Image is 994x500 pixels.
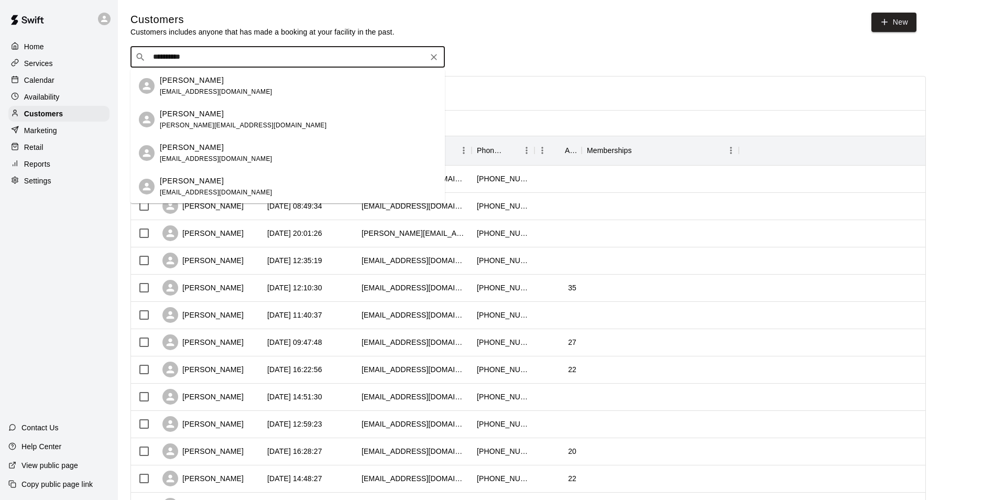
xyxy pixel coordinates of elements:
[162,416,244,432] div: [PERSON_NAME]
[8,106,110,122] a: Customers
[162,253,244,268] div: [PERSON_NAME]
[267,310,322,320] div: 2025-09-11 11:40:37
[504,143,519,158] button: Sort
[8,89,110,105] a: Availability
[267,446,322,456] div: 2025-09-09 16:28:27
[362,392,466,402] div: erscdh@gmail.com
[568,446,576,456] div: 20
[477,419,529,429] div: +14806486569
[477,255,529,266] div: +18082812313
[362,419,466,429] div: a3dickson@gmail.com
[477,392,529,402] div: +14255211390
[24,176,51,186] p: Settings
[477,173,529,184] div: +15158659334
[162,307,244,323] div: [PERSON_NAME]
[871,13,916,32] a: New
[723,143,739,158] button: Menu
[534,136,582,165] div: Age
[24,58,53,69] p: Services
[362,473,466,484] div: samanthaaden10@gmail.com
[356,136,472,165] div: Email
[568,473,576,484] div: 22
[362,201,466,211] div: bballou91@gmail.com
[477,310,529,320] div: +14806038843
[267,228,322,238] div: 2025-09-11 20:01:26
[162,362,244,377] div: [PERSON_NAME]
[456,143,472,158] button: Menu
[472,136,534,165] div: Phone Number
[139,145,155,161] div: Michael Kennedy
[24,92,60,102] p: Availability
[362,255,466,266] div: kimochi808@yahoo.com
[427,50,441,64] button: Clear
[267,255,322,266] div: 2025-09-11 12:35:19
[267,364,322,375] div: 2025-09-10 16:22:56
[24,108,63,119] p: Customers
[632,143,647,158] button: Sort
[534,143,550,158] button: Menu
[267,282,322,293] div: 2025-09-11 12:10:30
[8,56,110,71] a: Services
[160,142,224,153] p: [PERSON_NAME]
[162,443,244,459] div: [PERSON_NAME]
[24,159,50,169] p: Reports
[267,392,322,402] div: 2025-09-10 14:51:30
[160,108,224,119] p: [PERSON_NAME]
[162,280,244,296] div: [PERSON_NAME]
[477,228,529,238] div: +19164205902
[162,471,244,486] div: [PERSON_NAME]
[160,88,272,95] span: [EMAIL_ADDRESS][DOMAIN_NAME]
[160,155,272,162] span: [EMAIL_ADDRESS][DOMAIN_NAME]
[267,337,322,347] div: 2025-09-11 09:47:48
[160,122,326,129] span: [PERSON_NAME][EMAIL_ADDRESS][DOMAIN_NAME]
[162,389,244,405] div: [PERSON_NAME]
[477,136,504,165] div: Phone Number
[477,446,529,456] div: +14807092329
[8,156,110,172] a: Reports
[21,460,78,471] p: View public page
[21,479,93,490] p: Copy public page link
[477,201,529,211] div: +14802424541
[362,446,466,456] div: levarzoe@gmail.com
[477,282,529,293] div: +17086682983
[130,47,445,68] div: Search customers by name or email
[21,422,59,433] p: Contact Us
[162,334,244,350] div: [PERSON_NAME]
[160,75,224,86] p: [PERSON_NAME]
[568,364,576,375] div: 22
[267,201,322,211] div: 2025-09-13 08:49:34
[8,139,110,155] a: Retail
[477,364,529,375] div: +14805496075
[8,39,110,55] a: Home
[8,123,110,138] div: Marketing
[139,78,155,94] div: Michael Kennedy
[160,189,272,196] span: [EMAIL_ADDRESS][DOMAIN_NAME]
[160,176,224,187] p: [PERSON_NAME]
[362,310,466,320] div: kylewaltersgolf@gmail.com
[267,473,322,484] div: 2025-09-09 14:48:27
[550,143,565,158] button: Sort
[21,441,61,452] p: Help Center
[362,337,466,347] div: lwyattt18@gmail.com
[477,473,529,484] div: +14807107934
[162,198,244,214] div: [PERSON_NAME]
[587,136,632,165] div: Memberships
[130,27,395,37] p: Customers includes anyone that has made a booking at your facility in the past.
[24,142,43,153] p: Retail
[130,13,395,27] h5: Customers
[162,225,244,241] div: [PERSON_NAME]
[267,419,322,429] div: 2025-09-10 12:59:23
[139,112,155,127] div: Michael Keesler
[565,136,576,165] div: Age
[24,41,44,52] p: Home
[8,173,110,189] a: Settings
[568,337,576,347] div: 27
[139,179,155,194] div: Michael Kennedy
